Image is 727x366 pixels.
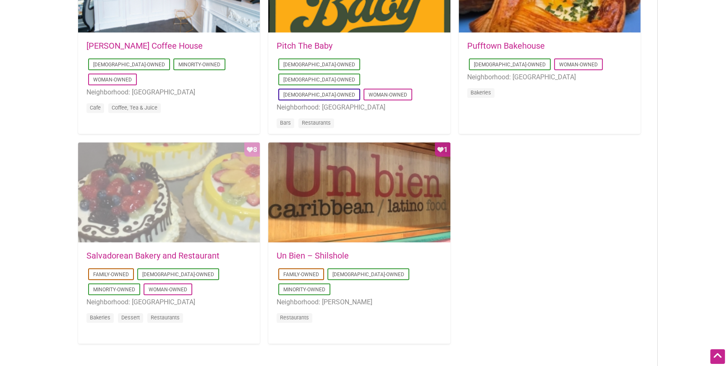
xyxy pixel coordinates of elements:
a: Family-Owned [283,272,319,277]
a: [DEMOGRAPHIC_DATA]-Owned [332,272,404,277]
a: Pitch The Baby [277,41,332,51]
a: Restaurants [151,314,180,321]
li: Neighborhood: [GEOGRAPHIC_DATA] [86,297,251,308]
a: [DEMOGRAPHIC_DATA]-Owned [283,77,355,83]
a: Minority-Owned [283,287,325,293]
li: Neighborhood: [GEOGRAPHIC_DATA] [86,87,251,98]
a: Bakeries [90,314,110,321]
a: [DEMOGRAPHIC_DATA]-Owned [142,272,214,277]
a: Woman-Owned [369,92,407,98]
a: Restaurants [302,120,331,126]
a: Woman-Owned [149,287,187,293]
a: Pufftown Bakehouse [467,41,545,51]
li: Neighborhood: [PERSON_NAME] [277,297,442,308]
a: Restaurants [280,314,309,321]
a: Dessert [121,314,140,321]
a: Un Bien – Shilshole [277,251,349,261]
a: [DEMOGRAPHIC_DATA]-Owned [283,62,355,68]
a: [DEMOGRAPHIC_DATA]-Owned [283,92,355,98]
a: Coffee, Tea & Juice [112,105,157,111]
li: Neighborhood: [GEOGRAPHIC_DATA] [277,102,442,113]
a: Minority-Owned [178,62,220,68]
a: [DEMOGRAPHIC_DATA]-Owned [474,62,546,68]
a: Salvadorean Bakery and Restaurant [86,251,220,261]
a: Woman-Owned [93,77,132,83]
div: Scroll Back to Top [710,349,725,364]
a: Family-Owned [93,272,129,277]
li: Neighborhood: [GEOGRAPHIC_DATA] [467,72,632,83]
a: Cafe [90,105,101,111]
a: [DEMOGRAPHIC_DATA]-Owned [93,62,165,68]
a: Bars [280,120,291,126]
a: Bakeries [471,89,491,96]
a: Woman-Owned [559,62,598,68]
a: Minority-Owned [93,287,135,293]
a: [PERSON_NAME] Coffee House [86,41,203,51]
